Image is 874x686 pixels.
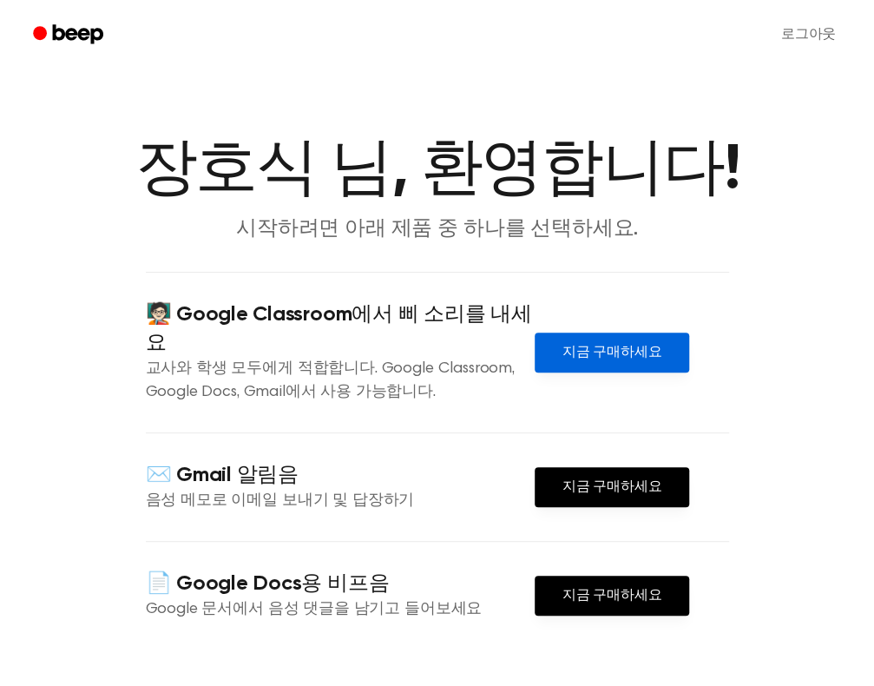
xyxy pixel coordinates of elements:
[146,602,483,617] font: Google 문서에서 음성 댓글을 남기고 들어보세요
[781,28,836,42] font: 로그아웃
[146,361,515,400] font: 교사와 학생 모두에게 적합합니다. Google Classroom, Google Docs, Gmail에서 사용 가능합니다.
[146,573,390,594] font: 📄 Google Docs용 비프음
[535,576,690,616] a: 지금 구매하세요
[146,493,415,509] font: 음성 메모로 이메일 보내기 및 답장하기
[562,480,662,494] font: 지금 구매하세요
[236,219,638,240] font: 시작하려면 아래 제품 중 하나를 선택하세요.
[562,589,662,603] font: 지금 구매하세요
[535,333,690,373] a: 지금 구매하세요
[535,467,690,507] a: 지금 구매하세요
[21,18,119,52] a: 삑 하는 소리
[562,346,662,359] font: 지금 구매하세요
[146,465,299,485] font: ✉️ Gmail 알림음
[764,14,853,56] a: 로그아웃
[146,304,532,353] font: 🧑🏻‍🏫 Google Classroom에서 삐 소리를 내세요
[135,139,739,201] font: 장호식 님, 환영합니다!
